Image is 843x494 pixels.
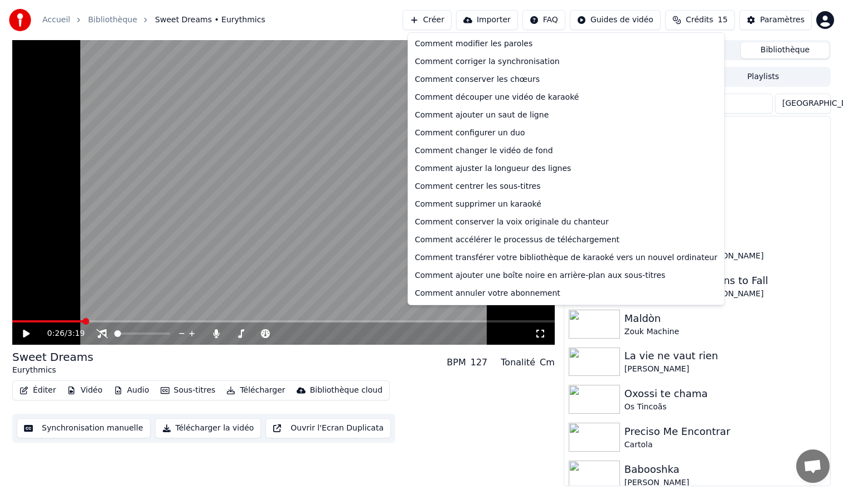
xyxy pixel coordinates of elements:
div: Comment ajouter une boîte noire en arrière-plan aux sous-titres [410,267,722,285]
div: Comment accélérer le processus de téléchargement [410,231,722,249]
div: Comment conserver les chœurs [410,71,722,89]
div: Comment configurer un duo [410,124,722,142]
div: Comment annuler votre abonnement [410,285,722,302]
div: Comment découper une vidéo de karaoké [410,89,722,106]
div: Comment transférer votre bibliothèque de karaoké vers un nouvel ordinateur [410,249,722,267]
div: Comment modifier les paroles [410,35,722,53]
div: Comment ajuster la longueur des lignes [410,160,722,178]
div: Comment supprimer un karaoké [410,195,722,213]
div: Comment changer le vidéo de fond [410,142,722,160]
div: Comment corriger la synchronisation [410,53,722,71]
div: Comment ajouter un saut de ligne [410,106,722,124]
div: Comment conserver la voix originale du chanteur [410,213,722,231]
div: Comment centrer les sous-titres [410,178,722,195]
